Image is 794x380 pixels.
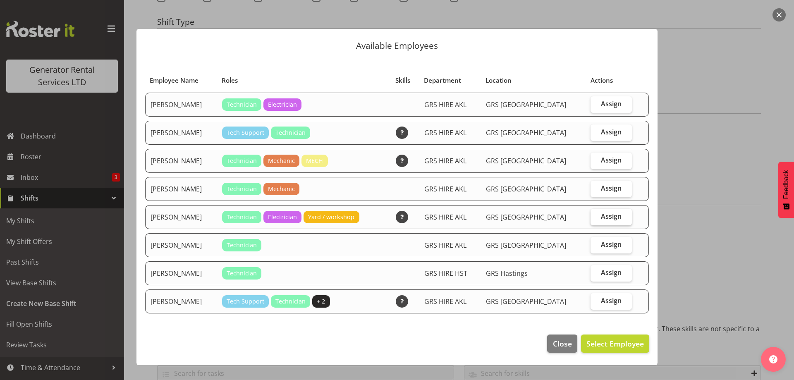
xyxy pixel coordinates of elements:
[601,296,622,305] span: Assign
[145,177,217,201] td: [PERSON_NAME]
[222,76,238,85] span: Roles
[581,335,649,353] button: Select Employee
[601,268,622,277] span: Assign
[601,184,622,192] span: Assign
[778,162,794,218] button: Feedback - Show survey
[268,156,295,165] span: Mechanic
[395,76,410,85] span: Skills
[145,289,217,313] td: [PERSON_NAME]
[486,241,566,250] span: GRS [GEOGRAPHIC_DATA]
[275,128,306,137] span: Technician
[145,93,217,117] td: [PERSON_NAME]
[486,156,566,165] span: GRS [GEOGRAPHIC_DATA]
[486,297,566,306] span: GRS [GEOGRAPHIC_DATA]
[145,261,217,285] td: [PERSON_NAME]
[268,100,297,109] span: Electrician
[145,205,217,229] td: [PERSON_NAME]
[268,184,295,194] span: Mechanic
[308,213,354,222] span: Yard / workshop
[145,149,217,173] td: [PERSON_NAME]
[769,355,777,363] img: help-xxl-2.png
[485,76,512,85] span: Location
[424,76,461,85] span: Department
[145,121,217,145] td: [PERSON_NAME]
[486,213,566,222] span: GRS [GEOGRAPHIC_DATA]
[601,212,622,220] span: Assign
[227,297,264,306] span: Tech Support
[145,233,217,257] td: [PERSON_NAME]
[782,170,790,199] span: Feedback
[601,156,622,164] span: Assign
[424,269,467,278] span: GRS HIRE HST
[227,156,257,165] span: Technician
[275,297,306,306] span: Technician
[591,76,613,85] span: Actions
[601,100,622,108] span: Assign
[486,269,528,278] span: GRS Hastings
[227,128,264,137] span: Tech Support
[227,269,257,278] span: Technician
[227,100,257,109] span: Technician
[145,41,649,50] p: Available Employees
[306,156,323,165] span: MECH
[424,100,466,109] span: GRS HIRE AKL
[268,213,297,222] span: Electrician
[227,241,257,250] span: Technician
[486,184,566,194] span: GRS [GEOGRAPHIC_DATA]
[424,184,466,194] span: GRS HIRE AKL
[586,339,644,349] span: Select Employee
[486,128,566,137] span: GRS [GEOGRAPHIC_DATA]
[601,128,622,136] span: Assign
[424,241,466,250] span: GRS HIRE AKL
[424,213,466,222] span: GRS HIRE AKL
[227,184,257,194] span: Technician
[317,297,325,306] span: + 2
[424,297,466,306] span: GRS HIRE AKL
[150,76,198,85] span: Employee Name
[486,100,566,109] span: GRS [GEOGRAPHIC_DATA]
[227,213,257,222] span: Technician
[547,335,577,353] button: Close
[601,240,622,249] span: Assign
[553,338,572,349] span: Close
[424,128,466,137] span: GRS HIRE AKL
[424,156,466,165] span: GRS HIRE AKL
